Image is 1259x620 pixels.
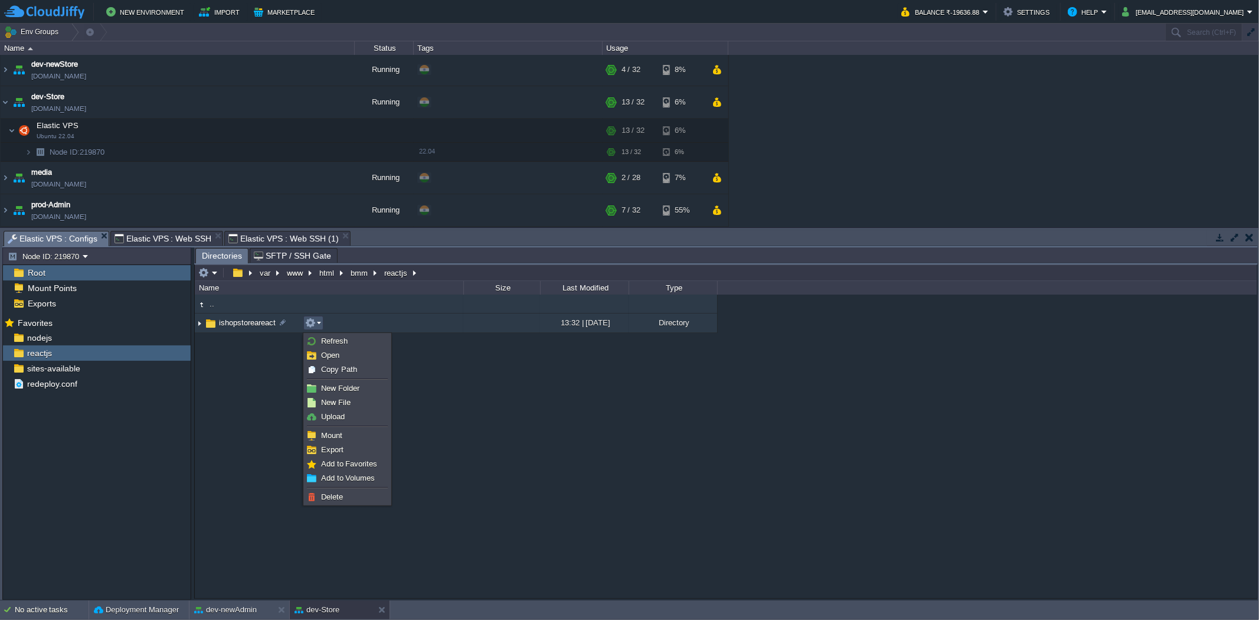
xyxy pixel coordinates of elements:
div: Running [355,54,414,86]
span: Node ID: [50,148,80,156]
div: Last Modified [541,281,629,295]
button: New Environment [106,5,188,19]
a: prod-Admin [31,199,70,211]
span: Export [321,445,344,454]
span: Elastic VPS : Configs [8,231,97,246]
a: Elastic VPSUbuntu 22.04 [35,121,80,130]
a: Favorites [15,318,54,328]
img: AMDAwAAAACH5BAEAAAAALAAAAAABAAEAAAICRAEAOw== [11,54,27,86]
img: AMDAwAAAACH5BAEAAAAALAAAAAABAAEAAAICRAEAOw== [1,194,10,226]
div: 4 / 32 [622,54,640,86]
img: AMDAwAAAACH5BAEAAAAALAAAAAABAAEAAAICRAEAOw== [11,194,27,226]
span: New Folder [321,384,359,393]
a: dev-Store [31,91,64,103]
a: Add to Volumes [305,472,390,485]
div: Running [355,194,414,226]
img: AMDAwAAAACH5BAEAAAAALAAAAAABAAEAAAICRAEAOw== [1,54,10,86]
a: redeploy.conf [25,378,79,389]
img: AMDAwAAAACH5BAEAAAAALAAAAAABAAEAAAICRAEAOw== [204,317,217,330]
button: dev-Store [295,604,339,616]
div: 2 / 28 [622,162,640,194]
span: Directories [202,249,242,263]
div: Running [355,86,414,118]
span: Elastic VPS : Web SSH (1) [228,231,338,246]
button: dev-newAdmin [194,604,257,616]
span: [DOMAIN_NAME] [31,211,86,223]
a: Mount Points [25,283,79,293]
button: html [318,267,337,278]
div: Status [355,41,413,55]
div: 7 / 32 [622,194,640,226]
div: Directory [629,314,717,332]
span: Elastic VPS [35,120,80,130]
a: ishopstoreareact [217,318,277,328]
div: 13 / 32 [622,86,645,118]
span: Root [25,267,47,278]
img: AMDAwAAAACH5BAEAAAAALAAAAAABAAEAAAICRAEAOw== [11,162,27,194]
span: Refresh [321,337,348,345]
img: AMDAwAAAACH5BAEAAAAALAAAAAABAAEAAAICRAEAOw== [1,162,10,194]
div: Type [630,281,717,295]
span: New File [321,398,351,407]
a: nodejs [25,332,54,343]
a: dev-newStore [31,58,78,70]
button: Help [1068,5,1101,19]
span: Delete [321,492,343,501]
a: Open [305,349,390,362]
img: AMDAwAAAACH5BAEAAAAALAAAAAABAAEAAAICRAEAOw== [28,47,33,50]
div: 55% [663,194,701,226]
img: AMDAwAAAACH5BAEAAAAALAAAAAABAAEAAAICRAEAOw== [195,314,204,332]
button: bmm [349,267,371,278]
span: Upload [321,412,345,421]
span: [DOMAIN_NAME] [31,103,86,115]
button: Marketplace [254,5,318,19]
button: Env Groups [4,24,63,40]
a: Exports [25,298,58,309]
button: [EMAIL_ADDRESS][DOMAIN_NAME] [1122,5,1247,19]
div: Tags [414,41,602,55]
img: AMDAwAAAACH5BAEAAAAALAAAAAABAAEAAAICRAEAOw== [195,298,208,311]
div: Size [465,281,540,295]
span: reactjs [25,348,54,358]
span: SFTP / SSH Gate [254,249,331,263]
div: 13 / 32 [622,119,645,142]
img: AMDAwAAAACH5BAEAAAAALAAAAAABAAEAAAICRAEAOw== [32,143,48,161]
span: Mount [321,431,342,440]
div: 6% [663,86,701,118]
span: 219870 [48,147,106,157]
span: Open [321,351,339,360]
span: Copy Path [321,365,357,374]
a: sites-available [25,363,82,374]
div: Name [196,281,463,295]
img: AMDAwAAAACH5BAEAAAAALAAAAAABAAEAAAICRAEAOw== [11,86,27,118]
a: Delete [305,491,390,504]
a: .. [208,299,216,309]
div: No active tasks [15,601,89,619]
img: AMDAwAAAACH5BAEAAAAALAAAAAABAAEAAAICRAEAOw== [8,119,15,142]
span: Add to Volumes [321,474,375,482]
img: AMDAwAAAACH5BAEAAAAALAAAAAABAAEAAAICRAEAOw== [16,119,32,142]
a: New File [305,396,390,409]
button: reactjs [382,267,410,278]
div: 8% [663,54,701,86]
input: Click to enter the path [195,265,1257,281]
button: Settings [1003,5,1053,19]
a: Node ID:219870 [48,147,106,157]
span: Elastic VPS : Web SSH [115,231,212,246]
span: media [31,167,52,178]
div: 6% [663,119,701,142]
span: Ubuntu 22.04 [37,133,74,140]
a: [DOMAIN_NAME] [31,178,86,190]
img: AMDAwAAAACH5BAEAAAAALAAAAAABAAEAAAICRAEAOw== [1,86,10,118]
a: New Folder [305,382,390,395]
a: Upload [305,410,390,423]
